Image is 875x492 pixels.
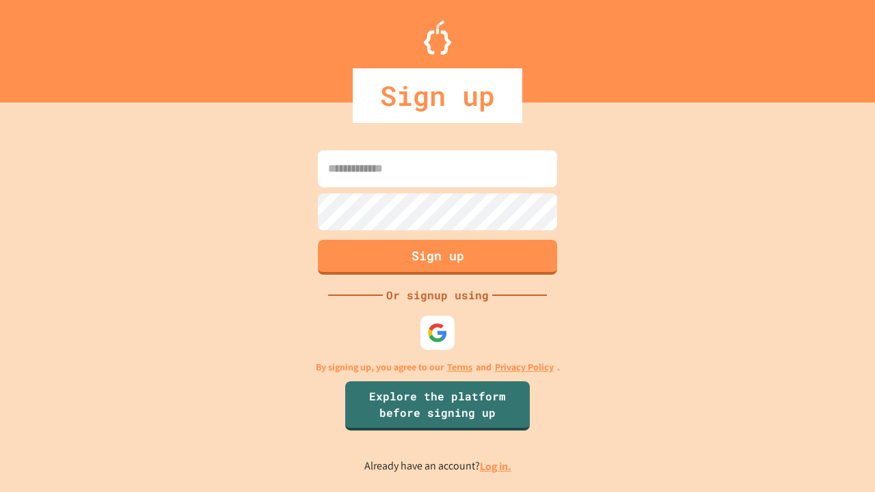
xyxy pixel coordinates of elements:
[345,381,530,430] a: Explore the platform before signing up
[495,360,554,374] a: Privacy Policy
[480,459,511,474] a: Log in.
[383,287,492,303] div: Or signup using
[316,360,560,374] p: By signing up, you agree to our and .
[318,240,557,275] button: Sign up
[353,68,522,123] div: Sign up
[364,458,511,475] p: Already have an account?
[447,360,472,374] a: Terms
[427,323,448,343] img: google-icon.svg
[424,20,451,55] img: Logo.svg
